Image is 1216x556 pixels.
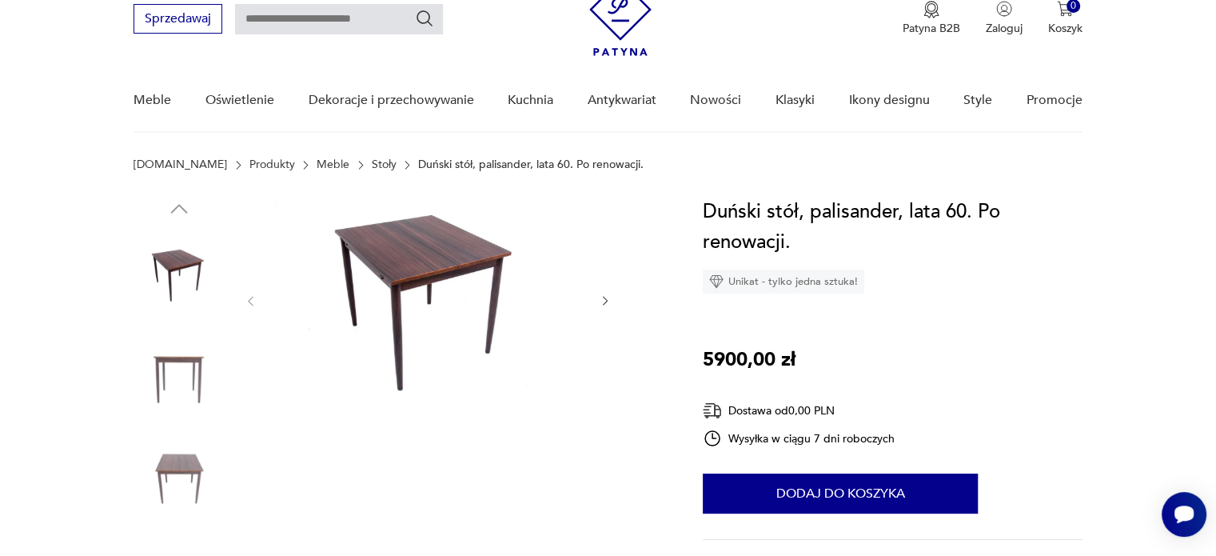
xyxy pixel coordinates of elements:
img: Ikona koszyka [1057,1,1073,17]
button: Patyna B2B [903,1,960,36]
img: Zdjęcie produktu Duński stół, palisander, lata 60. Po renowacji. [273,197,582,402]
a: Ikona medaluPatyna B2B [903,1,960,36]
a: Dekoracje i przechowywanie [308,70,473,131]
div: Unikat - tylko jedna sztuka! [703,270,864,294]
a: [DOMAIN_NAME] [134,158,227,171]
img: Ikonka użytkownika [996,1,1012,17]
a: Ikony designu [848,70,929,131]
a: Meble [134,70,171,131]
p: Patyna B2B [903,21,960,36]
button: Zaloguj [986,1,1023,36]
a: Produkty [249,158,295,171]
div: Dostawa od 0,00 PLN [703,401,895,421]
img: Zdjęcie produktu Duński stół, palisander, lata 60. Po renowacji. [134,229,225,320]
button: Szukaj [415,9,434,28]
a: Antykwariat [588,70,656,131]
img: Zdjęcie produktu Duński stół, palisander, lata 60. Po renowacji. [134,433,225,524]
iframe: Smartsupp widget button [1162,492,1206,537]
a: Style [963,70,992,131]
a: Klasyki [775,70,815,131]
a: Oświetlenie [205,70,274,131]
a: Kuchnia [508,70,553,131]
h1: Duński stół, palisander, lata 60. Po renowacji. [703,197,1082,258]
a: Meble [317,158,349,171]
a: Sprzedawaj [134,14,222,26]
button: Sprzedawaj [134,4,222,34]
a: Promocje [1027,70,1082,131]
img: Ikona medalu [923,1,939,18]
p: 5900,00 zł [703,345,795,375]
p: Koszyk [1048,21,1082,36]
p: Zaloguj [986,21,1023,36]
img: Zdjęcie produktu Duński stół, palisander, lata 60. Po renowacji. [134,331,225,422]
a: Stoły [372,158,397,171]
button: Dodaj do koszyka [703,474,978,514]
img: Ikona diamentu [709,274,724,289]
button: 0Koszyk [1048,1,1082,36]
img: Ikona dostawy [703,401,722,421]
a: Nowości [690,70,741,131]
p: Duński stół, palisander, lata 60. Po renowacji. [418,158,644,171]
div: Wysyłka w ciągu 7 dni roboczych [703,429,895,448]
